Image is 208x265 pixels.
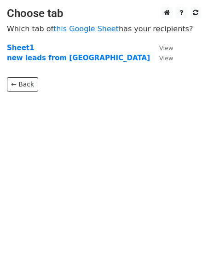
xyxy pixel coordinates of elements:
a: new leads from [GEOGRAPHIC_DATA] [7,54,150,62]
a: this Google Sheet [53,24,119,33]
small: View [159,55,173,62]
p: Which tab of has your recipients? [7,24,201,34]
a: Sheet1 [7,44,34,52]
a: View [150,54,173,62]
h3: Choose tab [7,7,201,20]
a: View [150,44,173,52]
small: View [159,45,173,52]
a: ← Back [7,77,38,92]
